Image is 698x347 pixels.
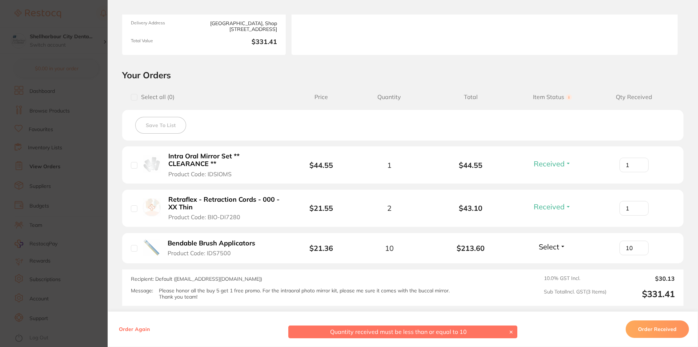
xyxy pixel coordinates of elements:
[143,198,161,216] img: Retraflex - Retraction Cords - 000 - XX Thin
[385,244,394,252] span: 10
[122,70,683,80] h2: Your Orders
[430,94,512,100] span: Total
[131,20,201,32] span: Delivery Address
[131,38,201,46] span: Total Value
[544,289,606,300] span: Sub Total Incl. GST ( 3 Items)
[166,152,283,178] button: Intra Oral Mirror Set ** CLEARANCE ** Product Code: IDSIOMS
[430,244,512,252] b: $213.60
[16,17,28,29] img: Profile image for Restocq
[539,242,559,251] span: Select
[309,161,333,170] b: $44.55
[544,275,606,283] span: 10.0 % GST Incl.
[117,326,152,332] button: Order Again
[612,275,675,283] output: $30.13
[137,94,174,100] span: Select all ( 0 )
[168,240,255,247] b: Bendable Brush Applicators
[168,250,231,256] span: Product Code: IDS7500
[619,158,649,172] input: Qty
[131,288,153,294] label: Message:
[168,196,281,211] b: Retraflex - Retraction Cords - 000 - XX Thin
[387,161,392,169] span: 1
[619,241,649,255] input: Qty
[11,11,135,139] div: message notification from Restocq, 2m ago. Hi Kim, ​ Starting 11 August, we’re making some update...
[143,239,160,256] img: Bendable Brush Applicators
[168,153,281,167] b: Intra Oral Mirror Set ** CLEARANCE **
[531,159,573,168] button: Received
[430,161,512,169] b: $44.55
[166,196,283,221] button: Retraflex - Retraction Cords - 000 - XX Thin Product Code: BIO-DI7280
[165,239,264,257] button: Bendable Brush Applicators Product Code: IDS7500
[387,204,392,212] span: 2
[430,204,512,212] b: $43.10
[168,171,232,177] span: Product Code: IDSIOMS
[348,94,430,100] span: Quantity
[534,202,565,211] span: Received
[207,20,277,32] span: [GEOGRAPHIC_DATA], Shop [STREET_ADDRESS]
[534,159,565,168] span: Received
[207,38,277,46] b: $331.41
[159,288,457,300] p: Please honor all the buy 5 get 1 free promo. For the intraoral photo mirror kit, please me sure i...
[593,94,675,100] span: Qty Received
[294,94,349,100] span: Price
[531,202,573,211] button: Received
[143,155,161,173] img: Intra Oral Mirror Set ** CLEARANCE **
[537,242,568,251] button: Select
[131,276,262,282] span: Recipient: Default ( [EMAIL_ADDRESS][DOMAIN_NAME] )
[512,94,593,100] span: Item Status
[507,329,516,335] button: ✕
[32,128,129,134] p: Message from Restocq, sent 2m ago
[309,244,333,253] b: $21.36
[135,117,186,134] button: Save To List
[32,16,129,125] div: Message content
[619,201,649,216] input: Qty
[626,320,689,338] button: Order Received
[309,204,333,213] b: $21.55
[168,214,240,220] span: Product Code: BIO-DI7280
[32,16,129,187] div: Hi [PERSON_NAME], ​ Starting [DATE], we’re making some updates to our product offerings on the Re...
[612,289,675,300] output: $331.41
